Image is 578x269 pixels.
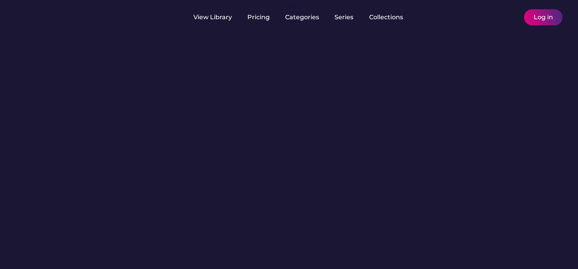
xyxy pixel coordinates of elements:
div: View Library [193,13,232,22]
img: yH5BAEAAAAALAAAAAABAAEAAAIBRAA7 [507,13,516,22]
div: Pricing [247,13,270,22]
div: Collections [369,13,403,22]
div: Series [334,13,354,22]
img: yH5BAEAAAAALAAAAAABAAEAAAIBRAA7 [494,13,503,22]
div: fvck [285,4,295,12]
img: yH5BAEAAAAALAAAAAABAAEAAAIBRAA7 [15,8,76,24]
div: Log in [534,13,553,22]
div: Categories [285,13,319,22]
img: yH5BAEAAAAALAAAAAABAAEAAAIBRAA7 [89,13,98,22]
